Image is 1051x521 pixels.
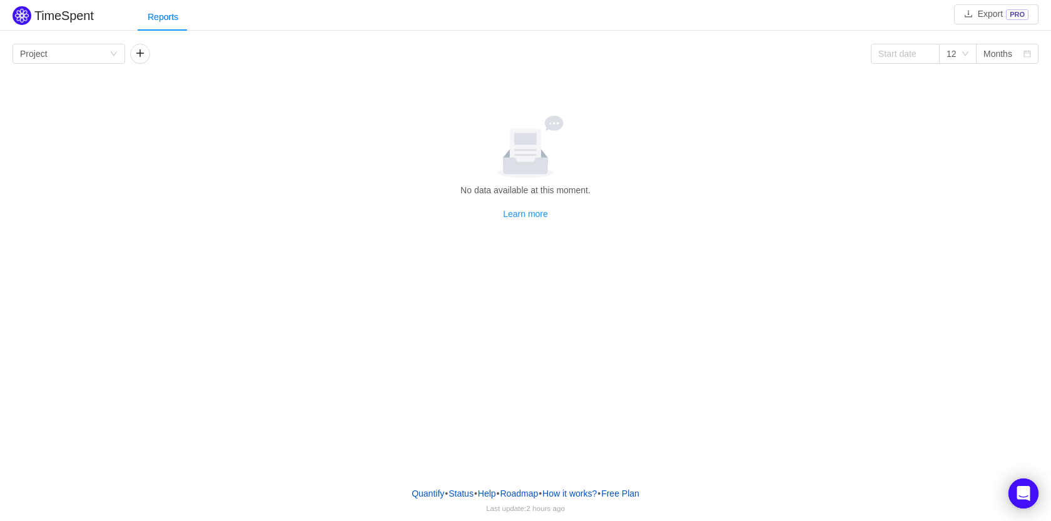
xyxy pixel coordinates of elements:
div: Project [20,44,48,63]
a: Quantify [411,484,445,503]
span: • [474,488,477,498]
span: • [497,488,500,498]
div: Months [983,44,1012,63]
a: Roadmap [500,484,539,503]
i: icon: calendar [1023,50,1031,59]
h2: TimeSpent [34,9,94,23]
a: Status [448,484,474,503]
input: Start date [871,44,940,64]
div: Open Intercom Messenger [1008,478,1038,508]
a: Help [477,484,497,503]
span: No data available at this moment. [460,185,591,195]
span: • [539,488,542,498]
span: Last update: [486,504,565,512]
a: Learn more [503,209,548,219]
i: icon: down [962,50,969,59]
button: How it works? [542,484,597,503]
button: icon: downloadExportPRO [954,4,1038,24]
span: 2 hours ago [526,504,565,512]
span: • [597,488,601,498]
img: Quantify logo [13,6,31,25]
i: icon: down [110,50,118,59]
button: icon: plus [130,44,150,64]
span: • [445,488,448,498]
button: Free Plan [601,484,640,503]
div: Reports [138,3,188,31]
div: 12 [947,44,957,63]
